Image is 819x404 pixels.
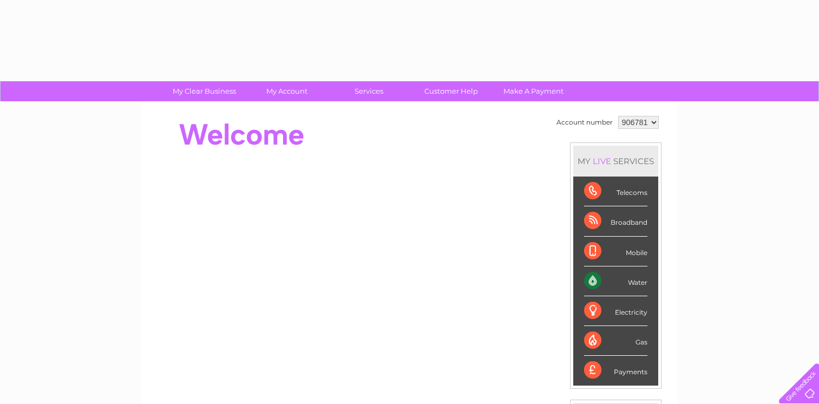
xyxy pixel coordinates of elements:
[324,81,414,101] a: Services
[584,326,647,356] div: Gas
[584,356,647,385] div: Payments
[160,81,249,101] a: My Clear Business
[489,81,578,101] a: Make A Payment
[573,146,658,177] div: MY SERVICES
[407,81,496,101] a: Customer Help
[584,296,647,326] div: Electricity
[242,81,331,101] a: My Account
[591,156,613,166] div: LIVE
[584,206,647,236] div: Broadband
[584,177,647,206] div: Telecoms
[554,113,615,132] td: Account number
[584,237,647,266] div: Mobile
[584,266,647,296] div: Water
